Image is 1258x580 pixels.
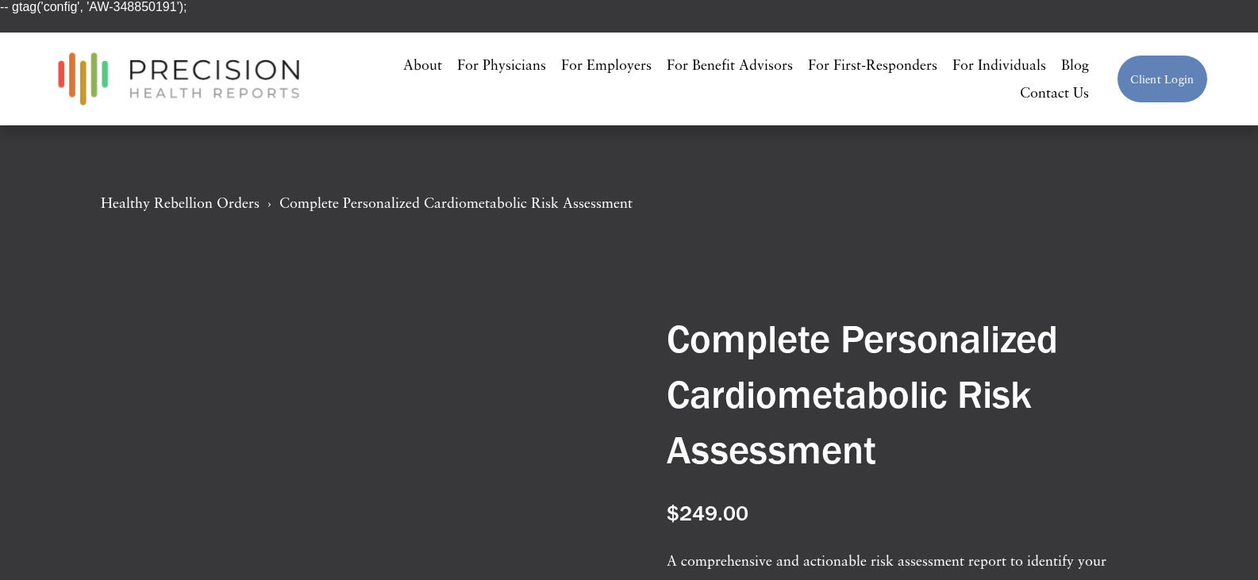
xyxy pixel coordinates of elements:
[667,51,793,79] a: For Benefit Advisors
[1117,55,1207,103] a: Client Login
[952,51,1046,79] a: For Individuals
[808,51,937,79] a: For First-Responders
[50,45,307,113] img: Precision Health Reports
[279,194,633,211] a: Complete Personalized Cardiometabolic Risk Assessment
[101,263,140,351] div: Gallery thumbnails
[457,51,546,79] a: For Physicians
[1020,79,1089,108] a: Contact Us
[403,51,442,79] a: About
[667,498,1157,528] div: $249.00
[101,194,260,211] a: Healthy Rebellion Orders
[1061,51,1089,79] a: Blog
[561,51,652,79] a: For Employers
[667,311,1157,478] h1: Complete Personalized Cardiometabolic Risk Assessment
